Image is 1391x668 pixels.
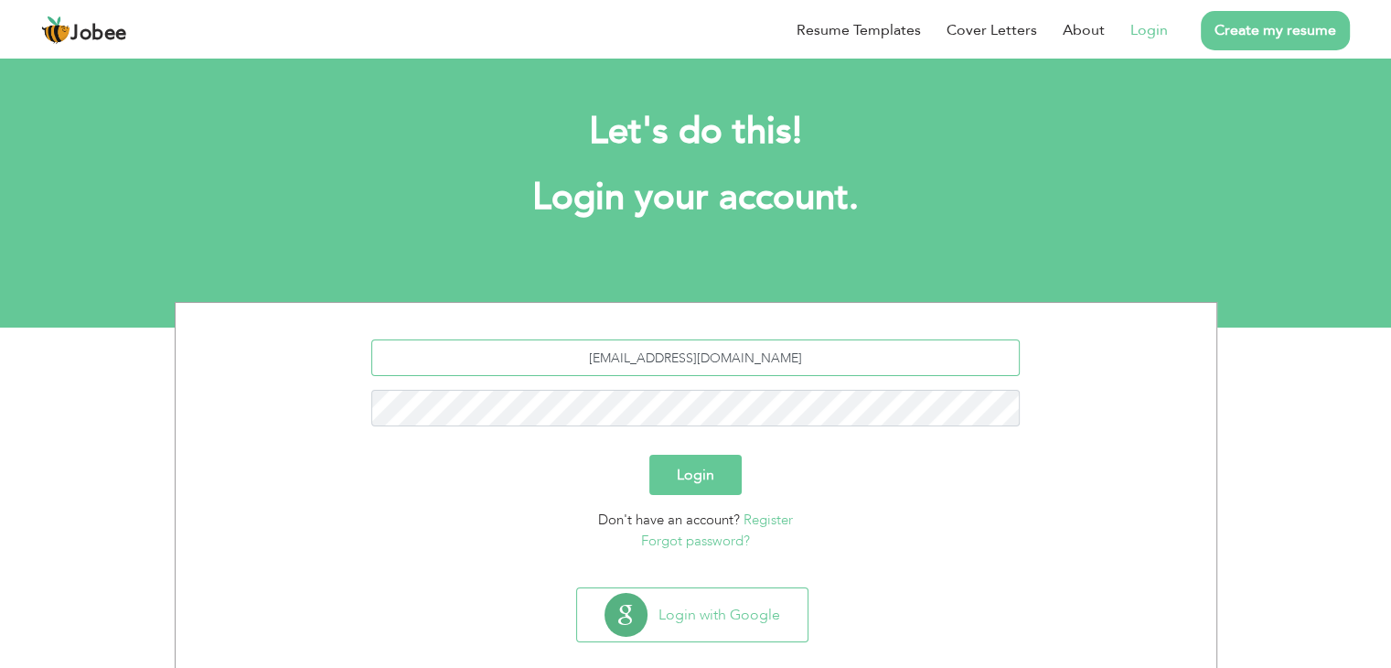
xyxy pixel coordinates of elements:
a: Register [744,511,793,529]
a: About [1063,19,1105,41]
a: Forgot password? [641,532,750,550]
h2: Let's do this! [202,108,1190,156]
a: Cover Letters [947,19,1037,41]
button: Login with Google [577,588,808,641]
span: Jobee [70,24,127,44]
img: jobee.io [41,16,70,45]
a: Jobee [41,16,127,45]
h1: Login your account. [202,174,1190,221]
a: Resume Templates [797,19,921,41]
input: Email [371,339,1020,376]
a: Login [1130,19,1168,41]
a: Create my resume [1201,11,1350,50]
span: Don't have an account? [598,511,740,529]
button: Login [649,455,742,495]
